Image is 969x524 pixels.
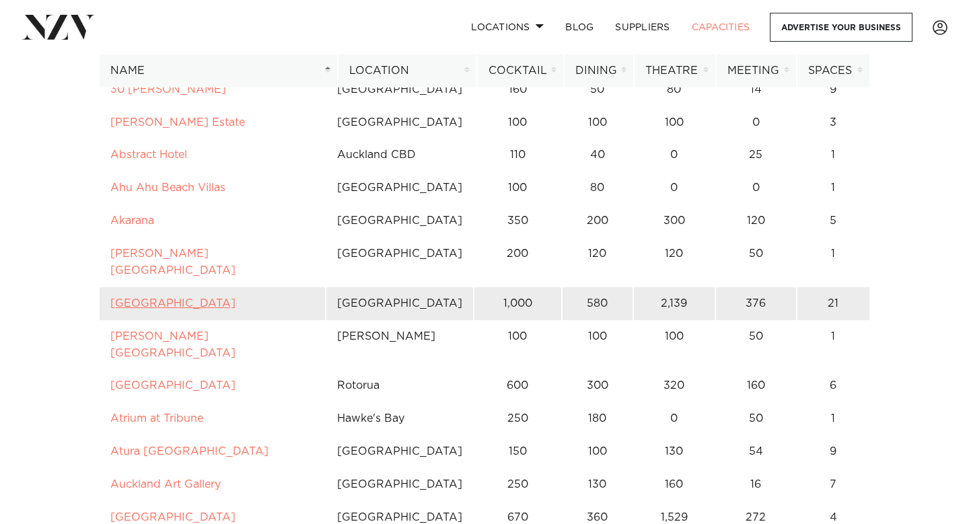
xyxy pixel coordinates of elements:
[715,435,797,468] td: 54
[326,106,474,139] td: [GEOGRAPHIC_DATA]
[326,73,474,106] td: [GEOGRAPHIC_DATA]
[99,54,338,87] th: Name: activate to sort column descending
[715,369,797,402] td: 160
[326,287,474,320] td: [GEOGRAPHIC_DATA]
[474,435,562,468] td: 150
[716,54,797,87] th: Meeting: activate to sort column ascending
[715,468,797,501] td: 16
[110,479,221,490] a: Auckland Art Gallery
[110,446,268,457] a: Atura [GEOGRAPHIC_DATA]
[770,13,912,42] a: Advertise your business
[562,468,633,501] td: 130
[474,73,562,106] td: 160
[797,73,870,106] td: 9
[633,369,715,402] td: 320
[797,172,870,204] td: 1
[633,435,715,468] td: 130
[110,84,226,95] a: 30 [PERSON_NAME]
[110,117,245,128] a: [PERSON_NAME] Estate
[564,54,634,87] th: Dining: activate to sort column ascending
[326,204,474,237] td: [GEOGRAPHIC_DATA]
[22,15,95,39] img: nzv-logo.png
[326,237,474,287] td: [GEOGRAPHIC_DATA]
[110,182,225,193] a: Ahu Ahu Beach Villas
[474,106,562,139] td: 100
[474,204,562,237] td: 350
[554,13,604,42] a: BLOG
[460,13,554,42] a: Locations
[633,106,715,139] td: 100
[562,172,633,204] td: 80
[715,204,797,237] td: 120
[110,248,236,276] a: [PERSON_NAME][GEOGRAPHIC_DATA]
[604,13,680,42] a: SUPPLIERS
[110,331,236,359] a: [PERSON_NAME][GEOGRAPHIC_DATA]
[797,468,870,501] td: 7
[715,237,797,287] td: 50
[797,287,870,320] td: 21
[633,172,715,204] td: 0
[633,287,715,320] td: 2,139
[562,320,633,370] td: 100
[797,435,870,468] td: 9
[797,106,870,139] td: 3
[110,298,236,309] a: [GEOGRAPHIC_DATA]
[797,369,870,402] td: 6
[474,237,562,287] td: 200
[715,287,797,320] td: 376
[338,54,477,87] th: Location: activate to sort column ascending
[715,73,797,106] td: 14
[797,320,870,370] td: 1
[797,237,870,287] td: 1
[110,413,203,424] a: Atrium at Tribune
[562,204,633,237] td: 200
[715,320,797,370] td: 50
[633,204,715,237] td: 300
[474,172,562,204] td: 100
[634,54,716,87] th: Theatre: activate to sort column ascending
[681,13,761,42] a: Capacities
[474,287,562,320] td: 1,000
[633,237,715,287] td: 120
[477,54,564,87] th: Cocktail: activate to sort column ascending
[326,435,474,468] td: [GEOGRAPHIC_DATA]
[562,73,633,106] td: 50
[110,512,236,523] a: [GEOGRAPHIC_DATA]
[326,172,474,204] td: [GEOGRAPHIC_DATA]
[633,139,715,172] td: 0
[326,139,474,172] td: Auckland CBD
[110,215,154,226] a: Akarana
[110,149,187,160] a: Abstract Hotel
[562,369,633,402] td: 300
[562,435,633,468] td: 100
[474,320,562,370] td: 100
[633,73,715,106] td: 80
[474,369,562,402] td: 600
[715,402,797,435] td: 50
[474,402,562,435] td: 250
[474,139,562,172] td: 110
[797,139,870,172] td: 1
[715,139,797,172] td: 25
[326,320,474,370] td: [PERSON_NAME]
[562,237,633,287] td: 120
[326,402,474,435] td: Hawke's Bay
[633,468,715,501] td: 160
[633,320,715,370] td: 100
[562,106,633,139] td: 100
[110,380,236,391] a: [GEOGRAPHIC_DATA]
[715,172,797,204] td: 0
[474,468,562,501] td: 250
[797,54,870,87] th: Spaces: activate to sort column ascending
[562,402,633,435] td: 180
[562,287,633,320] td: 580
[715,106,797,139] td: 0
[797,204,870,237] td: 5
[633,402,715,435] td: 0
[562,139,633,172] td: 40
[797,402,870,435] td: 1
[326,369,474,402] td: Rotorua
[326,468,474,501] td: [GEOGRAPHIC_DATA]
